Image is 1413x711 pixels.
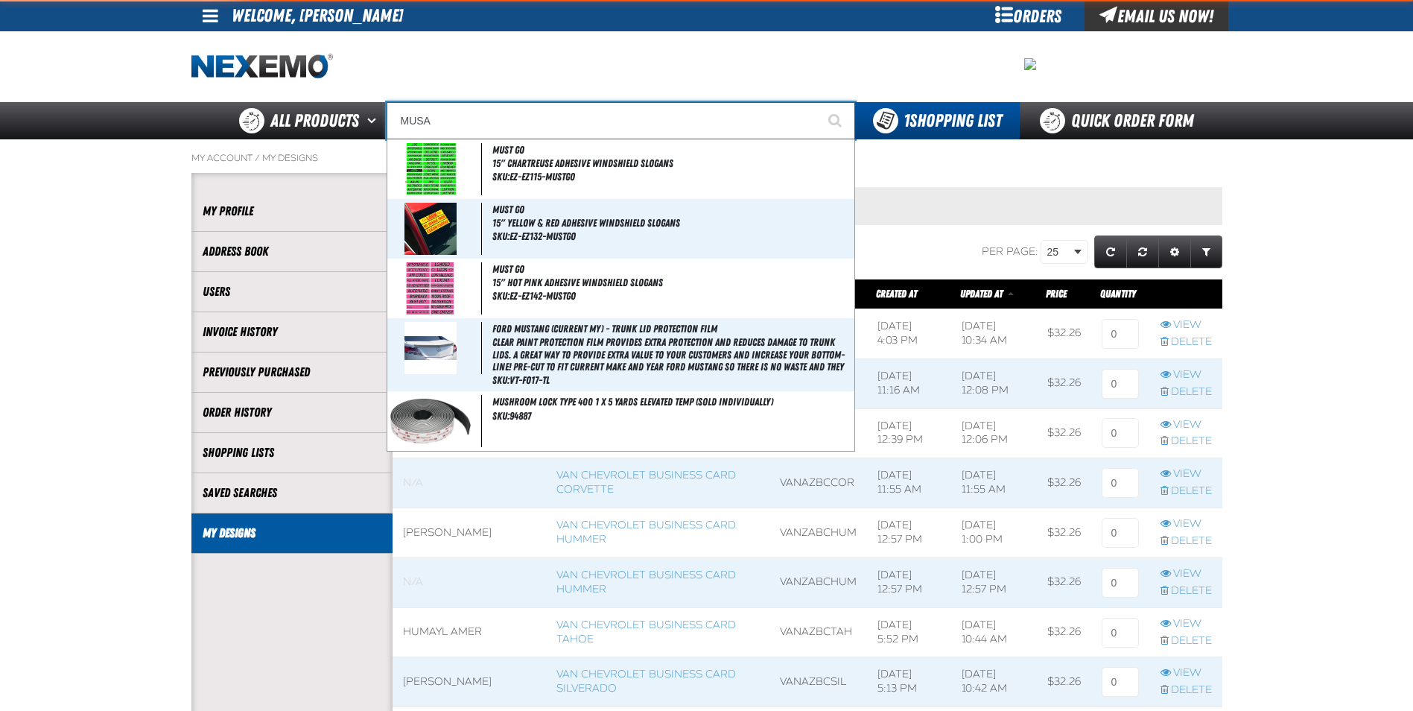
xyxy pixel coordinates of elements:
a: My Account [191,152,253,164]
a: Invoice History [203,323,381,341]
span: 15" Hot Pink Adhesive Windshield Slogans [492,276,851,289]
a: View row action [1160,467,1212,481]
a: View row action [1160,368,1212,382]
td: [DATE] 12:39 PM [867,408,951,458]
input: Search [387,102,855,139]
td: [PERSON_NAME] [393,508,547,558]
a: Updated At [960,288,1005,300]
a: View row action [1160,318,1212,332]
span: 15" Yellow & Red Adhesive Windshield Slogans [492,217,851,230]
a: Saved Searches [203,484,381,502]
span: SKU:VT-FO17-TL [492,374,550,386]
td: $32.26 [1037,557,1091,607]
a: Created At [876,288,917,300]
td: [PERSON_NAME] [393,657,547,707]
span: Quantity [1100,288,1136,300]
td: [DATE] 11:55 AM [951,458,1037,508]
td: [DATE] 12:57 PM [867,557,951,607]
td: $32.26 [1037,358,1091,408]
td: Humayl Amer [393,607,547,657]
input: 0 [1102,468,1139,498]
span: All Products [270,107,359,134]
a: My Profile [203,203,381,220]
input: 0 [1102,667,1139,697]
a: Refresh grid action [1094,236,1127,268]
a: Van Chevrolet Business Card Silverado [556,668,736,695]
img: 5b24443045045120435278-EZ142.jpg [404,262,457,315]
img: 5b11583100ba6896265120-94887.png [390,399,471,443]
span: Mushroom Lock Type 400 1 X 5 Yards Elevated Temp (Sold Individually) [492,396,773,408]
input: 0 [1102,319,1139,349]
input: 0 [1102,568,1139,598]
a: Expand or Collapse Grid Settings [1158,236,1191,268]
a: Delete row action [1160,385,1212,399]
td: [DATE] 12:06 PM [951,408,1037,458]
td: [DATE] 10:34 AM [951,309,1037,358]
td: [DATE] 12:08 PM [951,358,1037,408]
span: Clear paint protection film provides extra protection and reduces damage to trunk lids. A great w... [492,336,851,373]
span: 25 [1047,244,1071,260]
td: $32.26 [1037,508,1091,558]
span: 15" Chartreuse Adhesive Windshield Slogans [492,157,851,170]
span: SKU:EZ-EZ115-MUSTGO [492,171,575,183]
td: [DATE] 4:03 PM [867,309,951,358]
td: [DATE] 10:42 AM [951,657,1037,707]
td: Blank [393,458,547,508]
a: Van Chevrolet Business Card Hummer [556,569,736,595]
td: [DATE] 5:13 PM [867,657,951,707]
td: VANAZBCCOR [769,458,867,508]
a: Delete row action [1160,683,1212,698]
span: Per page: [982,245,1038,258]
input: 0 [1102,518,1139,548]
a: Delete row action [1160,434,1212,449]
a: My Designs [203,525,381,542]
input: 0 [1102,618,1139,648]
td: $32.26 [1037,309,1091,358]
img: 5cdb0937e279e519075827-EZ-115.jpg [404,143,457,195]
img: 8bea3d79dea9a6967ba044f15c6516f9.jpeg [1024,58,1036,70]
a: View row action [1160,517,1212,531]
img: Nexemo logo [191,54,333,80]
td: [DATE] 10:44 AM [951,607,1037,657]
a: Reset grid action [1126,236,1159,268]
a: Van Chevrolet Business Card Corvette [556,469,736,496]
a: Users [203,283,381,300]
td: $32.26 [1037,408,1091,458]
button: You have 1 Shopping List. Open to view details [855,102,1020,139]
td: Blank [393,557,547,607]
img: 5b11584f93870434784003-3m-trunk-lid-protection-film_2_51.jpg [404,322,457,374]
td: $32.26 [1037,458,1091,508]
td: [DATE] 11:16 AM [867,358,951,408]
a: Expand or Collapse Grid Filters [1190,236,1222,268]
span: MUST GO [492,203,524,215]
span: SKU:EZ-EZ132-MUSTGO [492,230,576,242]
td: $32.26 [1037,657,1091,707]
td: VANAZBCSIL [769,657,867,707]
a: Van Chevrolet Business Card Tahoe [556,619,736,645]
strong: 1 [904,110,909,131]
a: Order History [203,404,381,421]
td: VANAZBCTAH [769,607,867,657]
a: Home [191,54,333,80]
span: Shopping List [904,110,1002,131]
a: Address Book [203,243,381,260]
span: MUST GO [492,263,524,275]
button: Open All Products pages [362,102,387,139]
a: View row action [1160,418,1212,432]
nav: Breadcrumbs [191,152,1222,164]
input: 0 [1102,369,1139,399]
a: Delete row action [1160,335,1212,350]
td: [DATE] 1:00 PM [951,508,1037,558]
a: Quick Order Form [1020,102,1222,139]
span: / [255,152,260,164]
a: View row action [1160,666,1212,680]
span: Ford Mustang (Current MY) - Trunk Lid Protection Film [492,323,717,335]
button: Start Searching [818,102,855,139]
a: View row action [1160,617,1212,631]
td: [DATE] 12:57 PM [867,508,951,558]
img: 5b24441f81227881764108-EZ132A.jpg [404,203,457,255]
a: Delete row action [1160,584,1212,598]
a: View row action [1160,567,1212,581]
a: Van Chevrolet Business Card Hummer [556,519,736,546]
